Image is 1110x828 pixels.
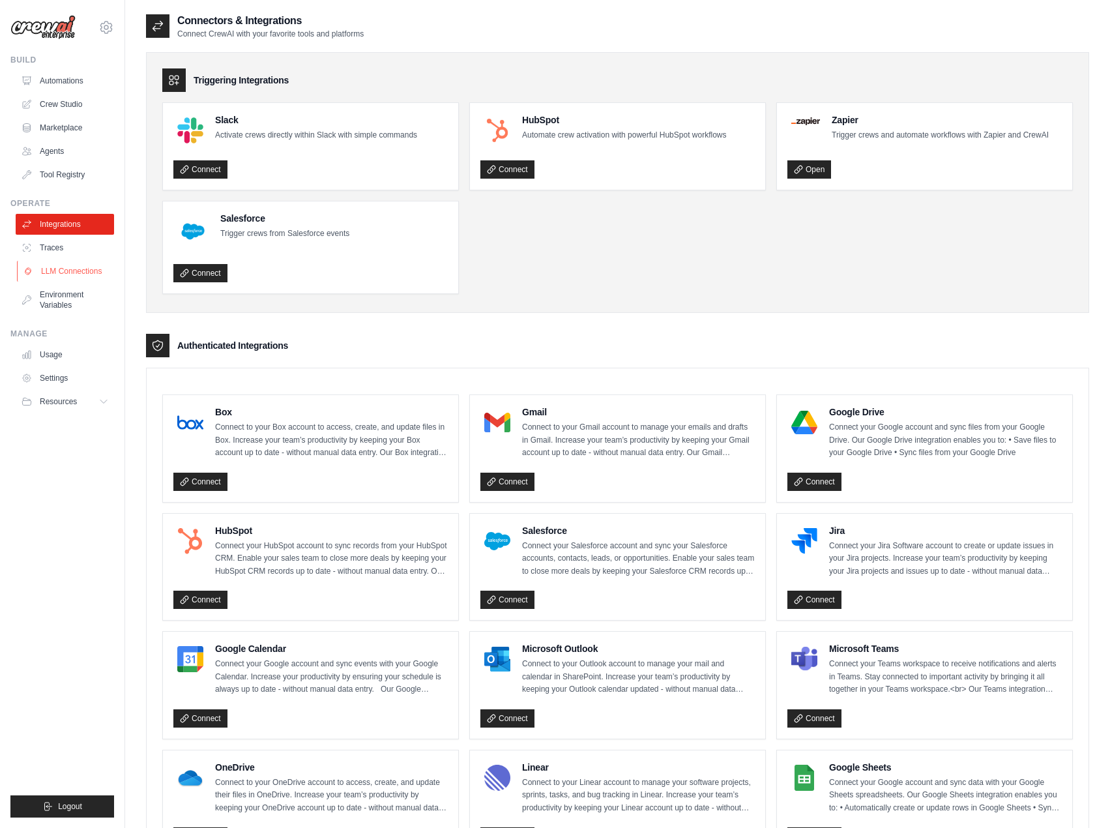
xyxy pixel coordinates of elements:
[791,646,817,672] img: Microsoft Teams Logo
[832,129,1049,142] p: Trigger crews and automate workflows with Zapier and CrewAI
[10,795,114,818] button: Logout
[829,658,1062,696] p: Connect your Teams workspace to receive notifications and alerts in Teams. Stay connected to impo...
[215,129,417,142] p: Activate crews directly within Slack with simple commands
[173,160,227,179] a: Connect
[787,160,831,179] a: Open
[16,164,114,185] a: Tool Registry
[791,117,820,125] img: Zapier Logo
[829,406,1062,419] h4: Google Drive
[177,765,203,791] img: OneDrive Logo
[522,761,755,774] h4: Linear
[16,391,114,412] button: Resources
[40,396,77,407] span: Resources
[480,473,534,491] a: Connect
[177,117,203,143] img: Slack Logo
[16,237,114,258] a: Traces
[16,368,114,389] a: Settings
[177,646,203,672] img: Google Calendar Logo
[177,13,364,29] h2: Connectors & Integrations
[791,528,817,554] img: Jira Logo
[522,129,726,142] p: Automate crew activation with powerful HubSpot workflows
[16,344,114,365] a: Usage
[16,117,114,138] a: Marketplace
[484,528,510,554] img: Salesforce Logo
[480,591,534,609] a: Connect
[10,55,114,65] div: Build
[215,406,448,419] h4: Box
[522,421,755,460] p: Connect to your Gmail account to manage your emails and drafts in Gmail. Increase your team’s pro...
[484,409,510,436] img: Gmail Logo
[17,261,115,282] a: LLM Connections
[215,658,448,696] p: Connect your Google account and sync events with your Google Calendar. Increase your productivity...
[480,709,534,728] a: Connect
[177,216,209,247] img: Salesforce Logo
[10,198,114,209] div: Operate
[787,473,841,491] a: Connect
[484,765,510,791] img: Linear Logo
[16,141,114,162] a: Agents
[484,646,510,672] img: Microsoft Outlook Logo
[215,113,417,126] h4: Slack
[829,642,1062,655] h4: Microsoft Teams
[177,29,364,39] p: Connect CrewAI with your favorite tools and platforms
[58,801,82,812] span: Logout
[829,540,1062,578] p: Connect your Jira Software account to create or update issues in your Jira projects. Increase you...
[791,765,817,791] img: Google Sheets Logo
[173,264,227,282] a: Connect
[215,421,448,460] p: Connect to your Box account to access, create, and update files in Box. Increase your team’s prod...
[220,212,349,225] h4: Salesforce
[16,94,114,115] a: Crew Studio
[177,409,203,436] img: Box Logo
[220,228,349,241] p: Trigger crews from Salesforce events
[829,421,1062,460] p: Connect your Google account and sync files from your Google Drive. Our Google Drive integration e...
[173,591,227,609] a: Connect
[215,776,448,815] p: Connect to your OneDrive account to access, create, and update their files in OneDrive. Increase ...
[484,117,510,143] img: HubSpot Logo
[787,709,841,728] a: Connect
[829,524,1062,537] h4: Jira
[522,642,755,655] h4: Microsoft Outlook
[522,776,755,815] p: Connect to your Linear account to manage your software projects, sprints, tasks, and bug tracking...
[829,761,1062,774] h4: Google Sheets
[173,709,227,728] a: Connect
[215,524,448,537] h4: HubSpot
[173,473,227,491] a: Connect
[16,284,114,316] a: Environment Variables
[10,15,76,40] img: Logo
[832,113,1049,126] h4: Zapier
[791,409,817,436] img: Google Drive Logo
[215,540,448,578] p: Connect your HubSpot account to sync records from your HubSpot CRM. Enable your sales team to clo...
[10,329,114,339] div: Manage
[16,70,114,91] a: Automations
[829,776,1062,815] p: Connect your Google account and sync data with your Google Sheets spreadsheets. Our Google Sheets...
[522,524,755,537] h4: Salesforce
[522,113,726,126] h4: HubSpot
[522,658,755,696] p: Connect to your Outlook account to manage your mail and calendar in SharePoint. Increase your tea...
[215,761,448,774] h4: OneDrive
[177,339,288,352] h3: Authenticated Integrations
[787,591,841,609] a: Connect
[215,642,448,655] h4: Google Calendar
[194,74,289,87] h3: Triggering Integrations
[522,540,755,578] p: Connect your Salesforce account and sync your Salesforce accounts, contacts, leads, or opportunit...
[480,160,534,179] a: Connect
[177,528,203,554] img: HubSpot Logo
[16,214,114,235] a: Integrations
[522,406,755,419] h4: Gmail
